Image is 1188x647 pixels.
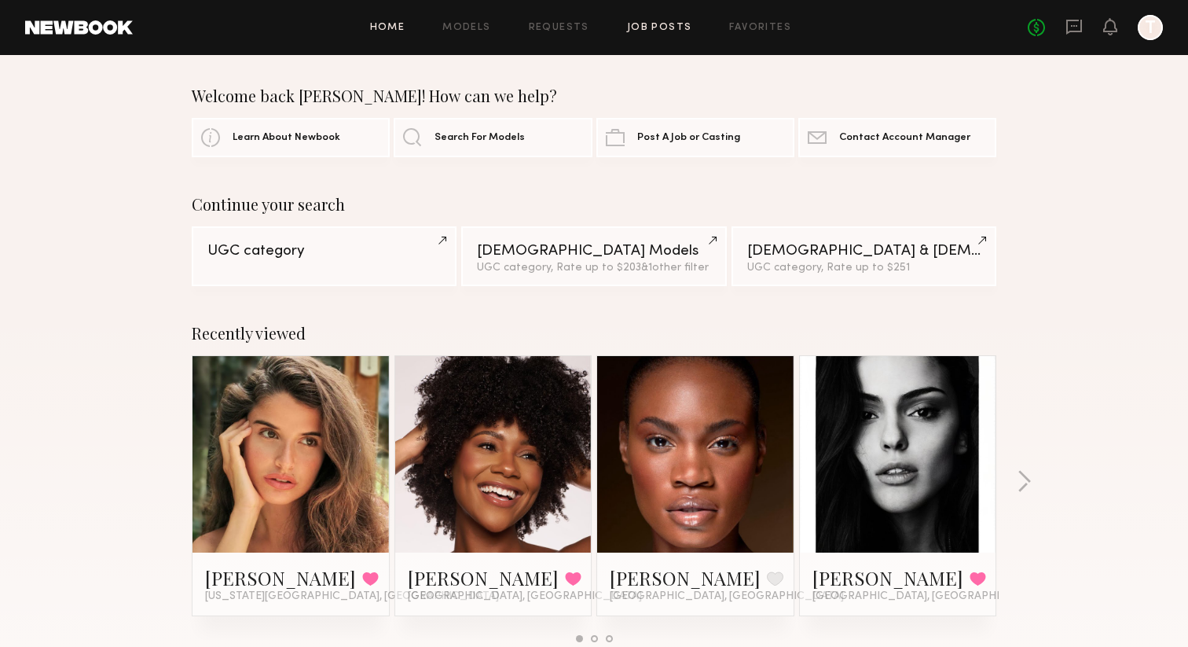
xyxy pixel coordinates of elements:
[812,590,1047,603] span: [GEOGRAPHIC_DATA], [GEOGRAPHIC_DATA]
[729,23,791,33] a: Favorites
[207,244,441,259] div: UGC category
[627,23,692,33] a: Job Posts
[370,23,405,33] a: Home
[192,324,996,343] div: Recently viewed
[731,226,996,286] a: [DEMOGRAPHIC_DATA] & [DEMOGRAPHIC_DATA] ModelsUGC category, Rate up to $251
[192,118,390,157] a: Learn About Newbook
[192,226,456,286] a: UGC category
[192,195,996,214] div: Continue your search
[442,23,490,33] a: Models
[747,263,981,274] div: UGC category, Rate up to $251
[798,118,996,157] a: Contact Account Manager
[477,244,710,259] div: [DEMOGRAPHIC_DATA] Models
[192,86,996,105] div: Welcome back [PERSON_NAME]! How can we help?
[596,118,794,157] a: Post A Job or Casting
[205,565,356,590] a: [PERSON_NAME]
[610,565,761,590] a: [PERSON_NAME]
[461,226,726,286] a: [DEMOGRAPHIC_DATA] ModelsUGC category, Rate up to $203&1other filter
[1138,15,1163,40] a: T
[408,565,559,590] a: [PERSON_NAME]
[747,244,981,259] div: [DEMOGRAPHIC_DATA] & [DEMOGRAPHIC_DATA] Models
[233,133,340,143] span: Learn About Newbook
[205,590,499,603] span: [US_STATE][GEOGRAPHIC_DATA], [GEOGRAPHIC_DATA]
[812,565,963,590] a: [PERSON_NAME]
[477,263,710,274] div: UGC category, Rate up to $203
[434,133,525,143] span: Search For Models
[529,23,589,33] a: Requests
[641,263,709,273] span: & 1 other filter
[637,133,740,143] span: Post A Job or Casting
[610,590,844,603] span: [GEOGRAPHIC_DATA], [GEOGRAPHIC_DATA]
[839,133,970,143] span: Contact Account Manager
[394,118,592,157] a: Search For Models
[408,590,642,603] span: [GEOGRAPHIC_DATA], [GEOGRAPHIC_DATA]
